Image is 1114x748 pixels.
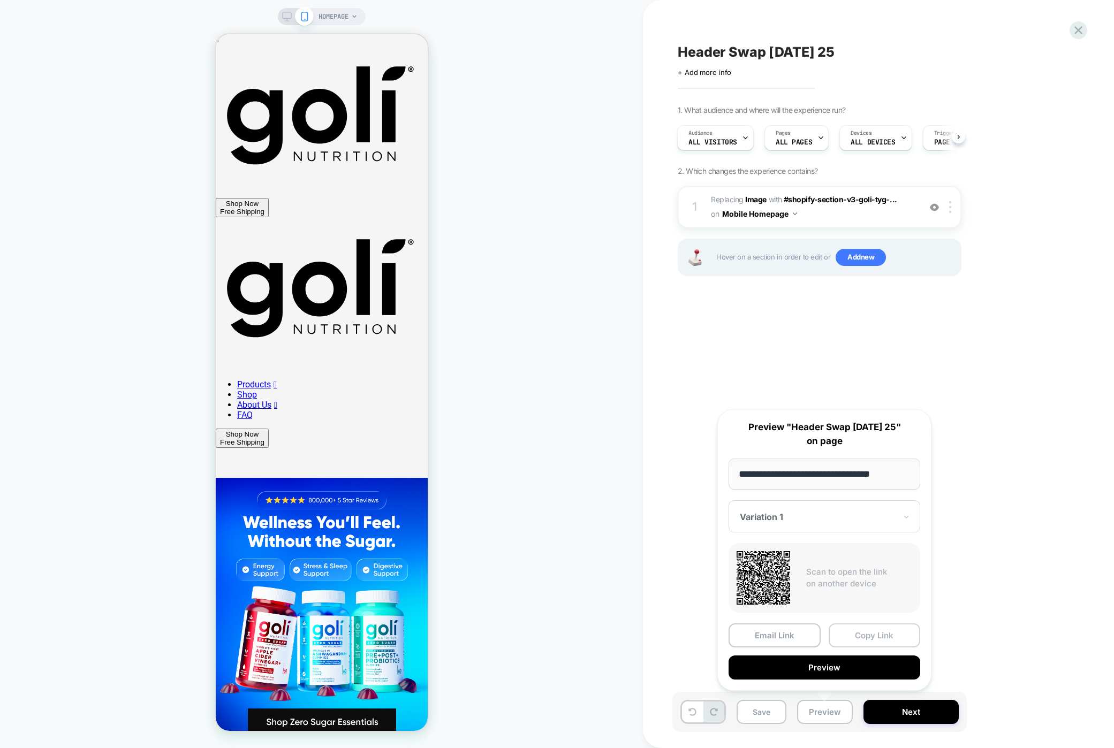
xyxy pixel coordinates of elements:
[949,201,951,213] img: close
[836,249,886,266] span: Add new
[319,8,348,25] span: HOMEPAGE
[784,195,897,204] span: #shopify-section-v3-goli-tyg-...
[851,139,895,146] span: ALL DEVICES
[793,212,797,215] img: down arrow
[769,195,782,204] span: WITH
[21,355,41,365] a: Shop
[4,396,49,404] div: Shop Now
[684,249,706,266] img: Joystick
[21,345,61,355] a: Products
[729,655,920,680] button: Preview
[737,700,786,724] button: Save
[4,173,49,181] div: Free Shipping
[729,421,920,448] p: Preview "Header Swap [DATE] 25" on page
[21,376,37,386] a: FAQ
[688,139,737,146] span: All Visitors
[776,139,812,146] span: ALL PAGES
[797,700,853,724] button: Preview
[745,195,767,204] b: Image
[678,166,817,175] span: 2. Which changes the experience contains?
[729,623,821,647] button: Email Link
[930,203,939,212] img: crossed eye
[806,566,912,590] p: Scan to open the link on another device
[688,129,713,137] span: Audience
[711,207,719,220] span: on
[776,129,791,137] span: Pages
[934,139,971,146] span: Page Load
[689,196,700,218] div: 1
[863,700,959,724] button: Next
[722,206,797,222] button: Mobile Homepage
[829,623,921,647] button: Copy Link
[4,165,49,173] div: Shop Now
[21,365,62,376] a: About Us
[678,105,845,115] span: 1. What audience and where will the experience run?
[678,44,835,60] span: Header Swap [DATE] 25
[716,249,955,266] span: Hover on a section in order to edit or
[4,404,49,412] div: Free Shipping
[711,195,767,204] span: Replacing
[851,129,872,137] span: Devices
[934,129,955,137] span: Trigger
[678,68,731,77] span: + Add more info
